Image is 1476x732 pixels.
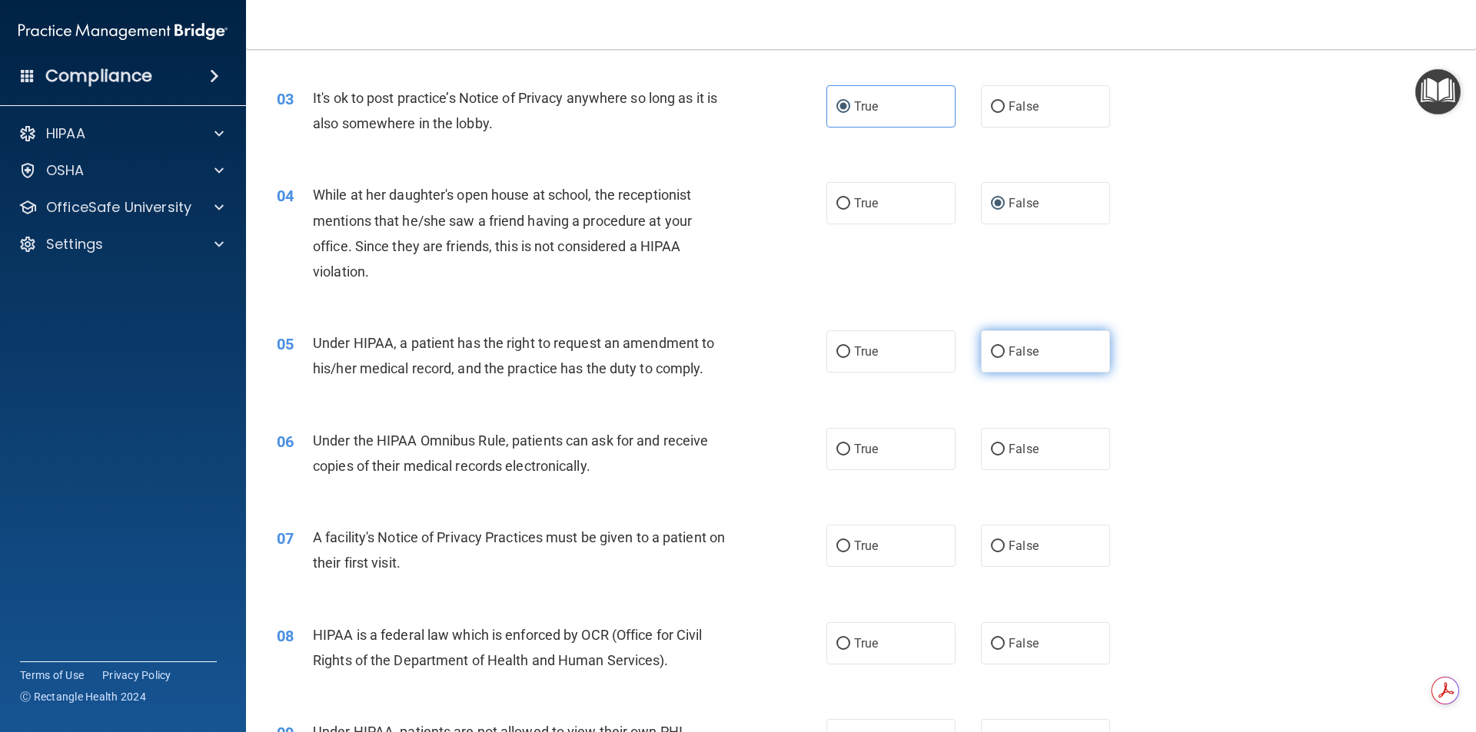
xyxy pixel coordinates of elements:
[854,344,878,359] span: True
[277,187,294,205] span: 04
[991,101,1005,113] input: False
[854,636,878,651] span: True
[1009,442,1039,456] span: False
[313,90,717,131] span: It's ok to post practice’s Notice of Privacy anywhere so long as it is also somewhere in the lobby.
[991,541,1005,552] input: False
[46,161,85,180] p: OSHA
[1009,636,1039,651] span: False
[18,198,224,217] a: OfficeSafe University
[836,101,850,113] input: True
[20,689,146,704] span: Ⓒ Rectangle Health 2024
[1009,538,1039,553] span: False
[313,335,714,376] span: Under HIPAA, a patient has the right to request an amendment to his/her medical record, and the p...
[277,432,294,451] span: 06
[277,335,294,353] span: 05
[45,65,152,87] h4: Compliance
[46,124,85,143] p: HIPAA
[18,124,224,143] a: HIPAA
[991,638,1005,650] input: False
[854,538,878,553] span: True
[836,444,850,455] input: True
[854,196,878,210] span: True
[1009,196,1039,210] span: False
[1009,344,1039,359] span: False
[991,444,1005,455] input: False
[1009,99,1039,114] span: False
[102,667,171,683] a: Privacy Policy
[836,638,850,650] input: True
[991,198,1005,210] input: False
[20,667,84,683] a: Terms of Use
[277,627,294,645] span: 08
[46,198,191,217] p: OfficeSafe University
[836,541,850,552] input: True
[313,187,692,280] span: While at her daughter's open house at school, the receptionist mentions that he/she saw a friend ...
[277,90,294,108] span: 03
[18,16,228,47] img: PMB logo
[313,432,708,474] span: Under the HIPAA Omnibus Rule, patients can ask for and receive copies of their medical records el...
[991,346,1005,358] input: False
[854,99,878,114] span: True
[1415,69,1461,114] button: Open Resource Center
[18,161,224,180] a: OSHA
[836,346,850,358] input: True
[277,529,294,548] span: 07
[836,198,850,210] input: True
[18,235,224,253] a: Settings
[313,529,725,571] span: A facility's Notice of Privacy Practices must be given to a patient on their first visit.
[854,442,878,456] span: True
[313,627,703,668] span: HIPAA is a federal law which is enforced by OCR (Office for Civil Rights of the Department of Hea...
[46,235,103,253] p: Settings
